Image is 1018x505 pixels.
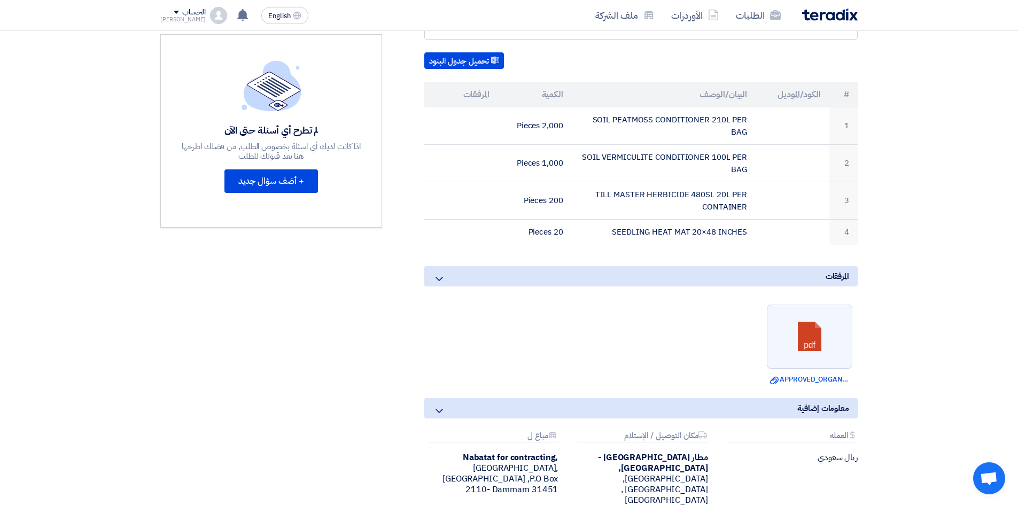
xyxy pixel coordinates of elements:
[572,220,756,245] td: SEEDLING HEAT MAT 20×48 INCHES
[829,220,858,245] td: 4
[973,462,1005,494] a: دردشة مفتوحة
[770,374,849,385] a: APPROVED_ORGANIC_FERTILIZER_PEATMOSS_SUPPLY_REQUEST_.pdf
[587,3,663,28] a: ملف الشركة
[797,402,849,414] span: معلومات إضافية
[727,3,789,28] a: الطلبات
[724,452,858,463] div: ريال سعودي
[829,82,858,107] th: #
[498,182,572,220] td: 200 Pieces
[663,3,727,28] a: الأوردرات
[598,451,708,475] b: مطار [GEOGRAPHIC_DATA] - [GEOGRAPHIC_DATA],
[728,431,858,442] div: العمله
[424,452,558,495] div: [GEOGRAPHIC_DATA], [GEOGRAPHIC_DATA] ,P.O Box 2110- Dammam 31451
[829,107,858,145] td: 1
[242,60,301,111] img: empty_state_list.svg
[756,82,829,107] th: الكود/الموديل
[498,82,572,107] th: الكمية
[181,142,362,161] div: اذا كانت لديك أي اسئلة بخصوص الطلب, من فضلك اطرحها هنا بعد قبولك للطلب
[829,182,858,220] td: 3
[826,270,849,282] span: المرفقات
[572,145,756,182] td: SOIL VERMICULITE CONDITIONER 100L PER BAG
[160,17,206,22] div: [PERSON_NAME]
[429,431,558,442] div: مباع ل
[498,107,572,145] td: 2,000 Pieces
[498,145,572,182] td: 1,000 Pieces
[261,7,308,24] button: English
[182,8,205,17] div: الحساب
[463,451,558,464] b: Nabatat for contracting,
[224,169,318,193] button: + أضف سؤال جديد
[572,82,756,107] th: البيان/الوصف
[802,9,858,21] img: Teradix logo
[424,52,504,69] button: تحميل جدول البنود
[498,220,572,245] td: 20 Pieces
[210,7,227,24] img: profile_test.png
[572,107,756,145] td: SOIL PEATMOSS CONDITIONER 210L PER BAG
[578,431,708,442] div: مكان التوصيل / الإستلام
[268,12,291,20] span: English
[424,82,498,107] th: المرفقات
[181,124,362,136] div: لم تطرح أي أسئلة حتى الآن
[829,145,858,182] td: 2
[572,182,756,220] td: TILL MASTER HERBICIDE 480SL 20L PER CONTAINER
